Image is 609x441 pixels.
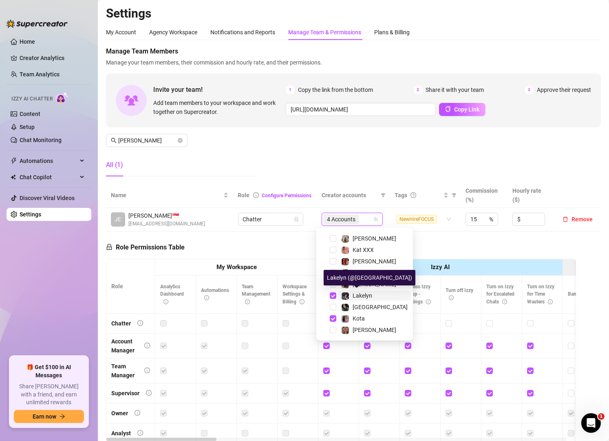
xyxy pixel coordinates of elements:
[286,85,295,94] span: 1
[426,299,431,304] span: info-circle
[144,343,150,348] span: info-circle
[330,304,336,310] span: Select tree node
[486,284,514,305] span: Turn on Izzy for Escalated Chats
[353,269,372,276] span: Kaliana
[342,292,349,300] img: Lakelyn
[111,319,131,328] div: Chatter
[245,299,250,304] span: info-circle
[238,192,250,198] span: Role
[581,413,601,433] iframe: Intercom live chat
[56,92,68,104] img: AI Chatter
[60,414,65,419] span: arrow-right
[153,85,286,95] span: Invite your team!
[507,183,554,208] th: Hourly rate ($)
[33,413,56,420] span: Earn now
[20,38,35,45] a: Home
[106,259,155,314] th: Role
[106,6,601,21] h2: Settings
[135,410,140,416] span: info-circle
[322,191,377,200] span: Creator accounts
[330,258,336,265] span: Select tree node
[216,263,257,271] strong: My Workspace
[20,124,35,130] a: Setup
[410,192,416,198] span: question-circle
[452,193,457,198] span: filter
[111,138,117,143] span: search
[160,284,184,305] span: Analytics Dashboard
[327,215,355,224] span: 4 Accounts
[342,315,349,323] img: Kota
[353,258,396,265] span: [PERSON_NAME]
[106,183,233,208] th: Name
[330,327,336,333] span: Select tree node
[330,269,336,276] span: Select tree node
[527,284,554,305] span: Turn on Izzy for Time Wasters
[381,193,386,198] span: filter
[111,191,222,200] span: Name
[149,28,197,37] div: Agency Workspace
[163,299,168,304] span: info-circle
[11,174,16,180] img: Chat Copilot
[242,284,270,305] span: Team Management
[144,367,150,373] span: info-circle
[330,247,336,253] span: Select tree node
[405,284,431,305] span: Access Izzy Setup - Settings
[502,299,507,304] span: info-circle
[300,299,304,304] span: info-circle
[353,327,396,333] span: [PERSON_NAME]
[14,410,84,423] button: Earn nowarrow-right
[20,51,85,65] a: Creator Analytics
[20,211,41,218] a: Settings
[128,220,205,228] span: [EMAIL_ADDRESS][DOMAIN_NAME]
[598,413,605,420] span: 1
[111,409,128,418] div: Owner
[20,137,62,143] a: Chat Monitoring
[111,362,138,380] div: Team Manager
[11,95,53,103] span: Izzy AI Chatter
[342,247,349,254] img: Kat XXX
[106,160,123,170] div: All (1)
[201,287,229,301] span: Automations
[537,85,591,94] span: Approve their request
[288,28,361,37] div: Manage Team & Permissions
[353,235,396,242] span: [PERSON_NAME]
[210,28,275,37] div: Notifications and Reports
[253,192,259,198] span: info-circle
[431,263,450,271] strong: Izzy AI
[353,304,408,310] span: [GEOGRAPHIC_DATA]
[571,216,593,223] span: Remove
[137,430,143,436] span: info-circle
[568,291,587,297] span: Bank
[111,389,139,398] div: Supervisor
[395,191,407,200] span: Tags
[137,320,143,326] span: info-circle
[525,85,534,94] span: 3
[342,235,349,243] img: Natasha
[330,292,336,299] span: Select tree node
[20,111,40,117] a: Content
[450,189,458,201] span: filter
[439,103,485,116] button: Copy Link
[373,217,378,222] span: team
[106,28,136,37] div: My Account
[445,106,451,112] span: copy
[128,211,205,220] span: [PERSON_NAME] 🇸🇬
[14,383,84,407] span: Share [PERSON_NAME] with a friend, and earn unlimited rewards
[353,247,374,253] span: Kat XXX
[20,195,75,201] a: Discover Viral Videos
[118,136,176,145] input: Search members
[106,58,601,67] span: Manage your team members, their commission and hourly rate, and their permissions.
[414,85,423,94] span: 2
[204,295,209,300] span: info-circle
[115,215,121,224] span: JE
[461,183,507,208] th: Commission (%)
[14,363,84,379] span: 🎁 Get $100 in AI Messages
[298,85,373,94] span: Copy the link from the bottom
[7,20,68,28] img: logo-BBDzfeDw.svg
[282,284,307,305] span: Workspace Settings & Billing
[20,171,77,184] span: Chat Copilot
[330,315,336,322] span: Select tree node
[548,299,553,304] span: info-circle
[426,85,484,94] span: Share it with your team
[396,215,437,224] span: NewHireFOCUS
